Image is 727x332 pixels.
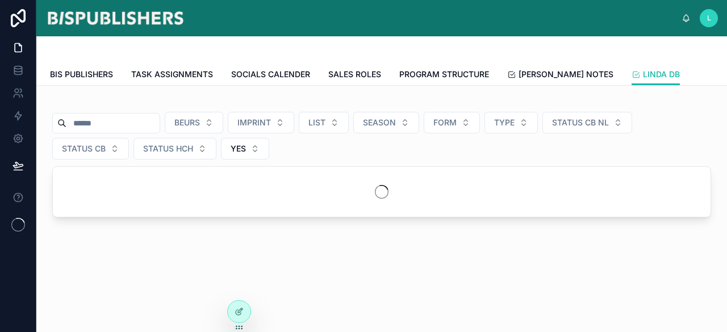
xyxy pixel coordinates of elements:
[328,64,381,87] a: SALES ROLES
[507,64,613,87] a: [PERSON_NAME] NOTES
[353,112,419,133] button: Select Button
[494,117,515,128] span: TYPE
[50,69,113,80] span: BIS PUBLISHERS
[632,64,680,86] a: LINDA DB
[231,64,310,87] a: SOCIALS CALENDER
[45,9,185,27] img: App logo
[299,112,349,133] button: Select Button
[231,143,246,154] span: YES
[643,69,680,80] span: LINDA DB
[143,143,193,154] span: STATUS HCH
[231,69,310,80] span: SOCIALS CALENDER
[542,112,632,133] button: Select Button
[62,143,106,154] span: STATUS CB
[174,117,200,128] span: BEURS
[519,69,613,80] span: [PERSON_NAME] NOTES
[228,112,294,133] button: Select Button
[424,112,480,133] button: Select Button
[131,69,213,80] span: TASK ASSIGNMENTS
[484,112,538,133] button: Select Button
[194,6,682,10] div: scrollable content
[50,64,113,87] a: BIS PUBLISHERS
[52,138,129,159] button: Select Button
[328,69,381,80] span: SALES ROLES
[433,117,457,128] span: FORM
[133,138,216,159] button: Select Button
[165,112,223,133] button: Select Button
[707,14,711,23] span: L
[221,138,269,159] button: Select Button
[552,117,609,128] span: STATUS CB NL
[308,117,325,128] span: LIST
[363,117,396,128] span: SEASON
[399,64,489,87] a: PROGRAM STRUCTURE
[237,117,271,128] span: IMPRINT
[131,64,213,87] a: TASK ASSIGNMENTS
[399,69,489,80] span: PROGRAM STRUCTURE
